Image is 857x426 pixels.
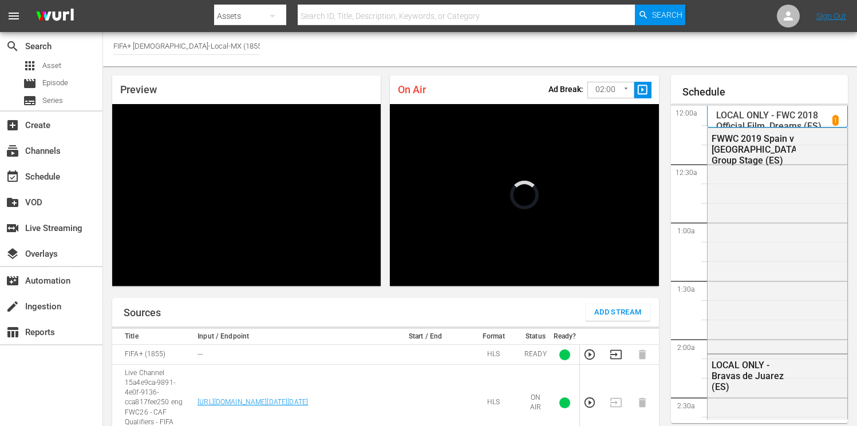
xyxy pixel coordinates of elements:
a: Sign Out [816,11,846,21]
h1: Schedule [682,86,848,98]
span: Preview [120,83,157,95]
span: Add Stream [594,306,642,319]
h1: Sources [124,307,161,318]
td: READY [521,345,550,365]
td: HLS [467,345,521,365]
button: Search [635,5,685,25]
span: table_chart [6,325,19,339]
span: VOD [6,196,19,209]
th: Ready? [550,329,580,345]
th: Title [112,329,194,345]
span: Search [652,5,682,25]
span: Asset [23,59,37,73]
span: Asset [42,60,61,71]
span: Live Streaming [6,221,19,235]
span: Overlays [6,247,19,261]
div: 02:00 [587,79,634,101]
span: On Air [398,83,426,95]
span: Channels [6,144,19,158]
button: Transition [610,348,622,361]
p: Ad Break: [548,85,583,94]
span: slideshow_sharp [636,83,649,97]
div: FWWC 2019 Spain v [GEOGRAPHIC_DATA], Group Stage (ES) [712,133,796,166]
span: Episode [42,77,68,89]
div: LOCAL ONLY - Bravas de Juarez (ES) [712,360,796,392]
th: Format [467,329,521,345]
td: FIFA+ (1855) [112,345,194,365]
span: Create [6,118,19,132]
th: Input / Endpoint [194,329,384,345]
span: menu [7,9,21,23]
div: Video Player [112,104,381,286]
span: Schedule [6,170,19,184]
p: LOCAL ONLY - FWC 2018 Official Film, Dreams (ES) [716,110,833,132]
span: Search [6,39,19,53]
span: Automation [6,274,19,288]
span: Series [23,94,37,108]
span: Series [42,95,63,106]
button: Preview Stream [583,396,596,409]
td: --- [194,345,384,365]
button: Add Stream [586,304,650,321]
span: Episode [23,77,37,90]
a: [URL][DOMAIN_NAME][DATE][DATE] [198,398,308,406]
div: Video Player [390,104,658,286]
th: Status [521,329,550,345]
p: 1 [834,117,838,125]
img: ans4CAIJ8jUAAAAAAAAAAAAAAAAAAAAAAAAgQb4GAAAAAAAAAAAAAAAAAAAAAAAAJMjXAAAAAAAAAAAAAAAAAAAAAAAAgAT5G... [27,3,82,30]
span: Ingestion [6,300,19,313]
th: Start / End [384,329,466,345]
